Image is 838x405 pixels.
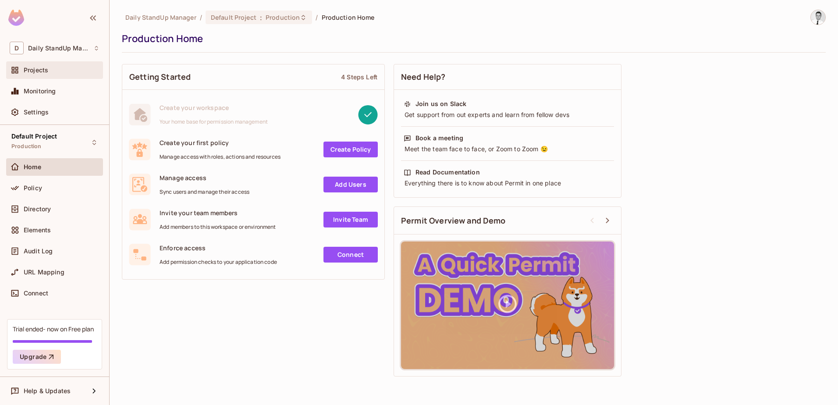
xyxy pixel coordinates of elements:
span: Default Project [11,133,57,140]
span: Connect [24,290,48,297]
span: Getting Started [129,71,191,82]
div: Everything there is to know about Permit in one place [404,179,611,188]
img: SReyMgAAAABJRU5ErkJggg== [8,10,24,26]
a: Invite Team [323,212,378,227]
span: D [10,42,24,54]
span: Home [24,163,42,171]
span: Monitoring [24,88,56,95]
div: Production Home [122,32,821,45]
span: Directory [24,206,51,213]
a: Add Users [323,177,378,192]
div: Trial ended- now on Free plan [13,325,94,333]
li: / [200,13,202,21]
div: Get support from out experts and learn from fellow devs [404,110,611,119]
span: : [259,14,263,21]
div: Book a meeting [415,134,463,142]
span: Enforce access [160,244,277,252]
span: Permit Overview and Demo [401,215,506,226]
span: Create your first policy [160,139,281,147]
span: Manage access [160,174,249,182]
span: Create your workspace [160,103,268,112]
span: Manage access with roles, actions and resources [160,153,281,160]
span: Workspace: Daily StandUp Manager [28,45,89,52]
span: Settings [24,109,49,116]
button: Upgrade [13,350,61,364]
span: Add members to this workspace or environment [160,224,276,231]
span: Projects [24,67,48,74]
span: Your home base for permission management [160,118,268,125]
span: Production [266,13,300,21]
span: Default Project [211,13,256,21]
span: Need Help? [401,71,446,82]
div: Read Documentation [415,168,480,177]
div: 4 Steps Left [341,73,377,81]
span: Add permission checks to your application code [160,259,277,266]
span: Invite your team members [160,209,276,217]
li: / [316,13,318,21]
span: URL Mapping [24,269,64,276]
span: Audit Log [24,248,53,255]
a: Create Policy [323,142,378,157]
div: Join us on Slack [415,99,466,108]
span: Policy [24,185,42,192]
span: Production Home [322,13,375,21]
span: Help & Updates [24,387,71,394]
img: Goran Jovanovic [811,10,825,25]
span: Production [11,143,42,150]
div: Meet the team face to face, or Zoom to Zoom 😉 [404,145,611,153]
span: Sync users and manage their access [160,188,249,195]
span: Elements [24,227,51,234]
span: the active workspace [125,13,196,21]
a: Connect [323,247,378,263]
